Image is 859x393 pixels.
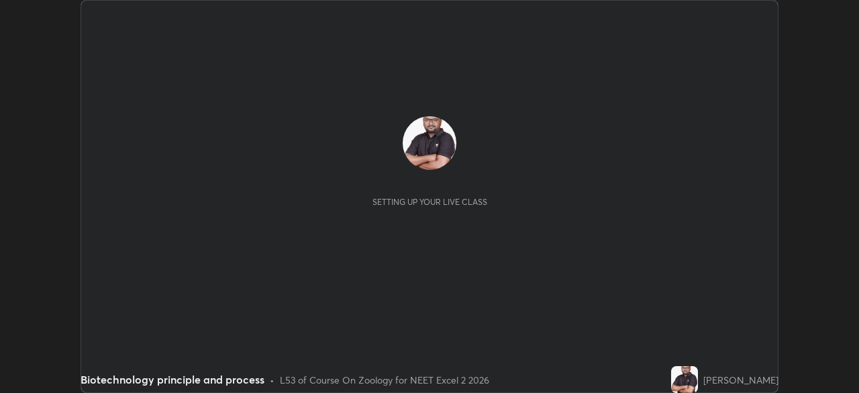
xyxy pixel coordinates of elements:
div: Biotechnology principle and process [81,372,264,388]
div: [PERSON_NAME] [703,373,778,387]
img: 7f6a6c9e919a44dea16f7a057092b56d.jpg [671,366,698,393]
img: 7f6a6c9e919a44dea16f7a057092b56d.jpg [403,116,456,170]
div: • [270,373,274,387]
div: Setting up your live class [372,197,487,207]
div: L53 of Course On Zoology for NEET Excel 2 2026 [280,373,489,387]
